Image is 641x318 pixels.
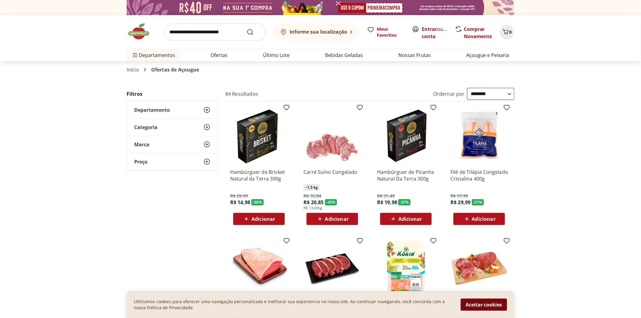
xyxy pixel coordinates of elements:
[230,169,288,182] a: Hambúrguer de Brisket Natural da Terra 300g
[134,124,158,130] span: Categoria
[230,240,288,297] img: Picanha Bovina peça a vácuo unidade aproximadamente 1,6kg
[510,29,512,35] span: 0
[377,169,435,182] a: Hambúrguer de Picanha Natural Da Terra 300g
[211,51,228,59] a: Ofertas
[273,24,360,41] button: Informe sua localização
[422,26,437,32] a: Entrar
[290,28,347,35] b: Informe sua localização
[377,193,395,199] span: R$ 31,49
[233,213,285,225] button: Adicionar
[422,26,455,40] a: Criar conta
[151,67,199,72] span: Ofertas de Açougue
[304,169,361,182] a: Carré Suíno Congelado
[325,51,363,59] a: Bebidas Geladas
[304,106,361,164] img: Carré Suíno Congelado
[251,199,264,205] span: - 50 %
[377,26,405,38] span: Meus Favoritos
[131,48,175,62] span: Departamentos
[450,240,508,297] img: Músculo de Primeira Bovino
[127,136,218,153] button: Marca
[127,22,157,41] img: Hortifruti
[398,199,410,205] span: - 37 %
[450,106,508,164] img: Filé de Tilápia Congelado Cristalina 400g
[164,24,266,41] input: search
[127,153,218,170] button: Preço
[134,107,170,113] span: Departamento
[380,213,432,225] button: Adicionar
[127,101,218,118] button: Departamento
[377,199,397,206] span: R$ 19,98
[422,25,449,40] span: ou
[377,240,435,297] img: Filé de Peito de Frango Congelado Korin 600g
[450,199,470,206] span: R$ 29,99
[304,184,319,190] span: ~ 1,5 kg
[325,199,337,205] span: - 42 %
[325,217,349,221] span: Adicionar
[134,141,149,147] span: Marca
[230,199,250,206] span: R$ 14,98
[398,217,422,221] span: Adicionar
[127,119,218,136] button: Categoria
[134,299,453,311] p: Utilizamos cookies para oferecer uma navegação personalizada e melhorar sua experiencia no nosso ...
[230,106,288,164] img: Hambúrguer de Brisket Natural da Terra 300g
[461,299,507,311] button: Aceitar cookies
[472,199,484,205] span: - 21 %
[230,193,248,199] span: R$ 29,99
[304,206,322,210] span: R$ 13,9/Kg
[453,213,505,225] button: Adicionar
[307,213,358,225] button: Adicionar
[304,193,321,199] span: R$ 35,84
[127,67,139,72] a: Início
[398,51,431,59] a: Nossas Frutas
[377,106,435,164] img: Hambúrguer de Picanha Natural Da Terra 300g
[433,91,465,97] label: Ordernar por
[251,217,275,221] span: Adicionar
[450,193,468,199] span: R$ 37,99
[127,88,218,100] h2: Filtros
[304,240,361,297] img: Bife de Picanha
[464,26,492,40] a: Comprar Novamente
[263,51,290,59] a: Último Lote
[247,28,261,36] button: Submit Search
[450,169,508,182] a: Filé de Tilápia Congelado Cristalina 400g
[472,217,496,221] span: Adicionar
[367,26,405,38] a: Meus Favoritos
[225,91,258,97] h2: 84 Resultados
[131,48,139,62] button: Menu
[466,51,510,59] a: Açougue e Peixaria
[134,159,148,165] span: Preço
[500,25,514,39] button: Carrinho
[304,199,324,206] span: R$ 20,85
